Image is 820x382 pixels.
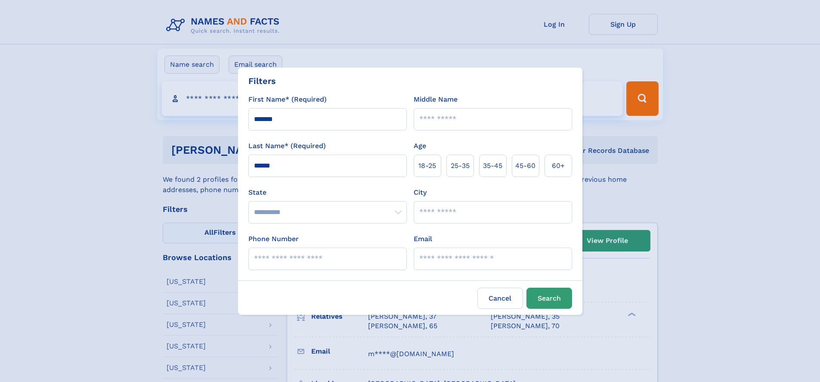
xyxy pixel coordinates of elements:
[414,234,432,244] label: Email
[418,161,436,171] span: 18‑25
[515,161,535,171] span: 45‑60
[414,94,458,105] label: Middle Name
[248,187,407,198] label: State
[451,161,470,171] span: 25‑35
[248,75,276,87] div: Filters
[414,141,426,151] label: Age
[248,141,326,151] label: Last Name* (Required)
[526,288,572,309] button: Search
[552,161,565,171] span: 60+
[248,234,299,244] label: Phone Number
[248,94,327,105] label: First Name* (Required)
[414,187,427,198] label: City
[483,161,502,171] span: 35‑45
[477,288,523,309] label: Cancel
